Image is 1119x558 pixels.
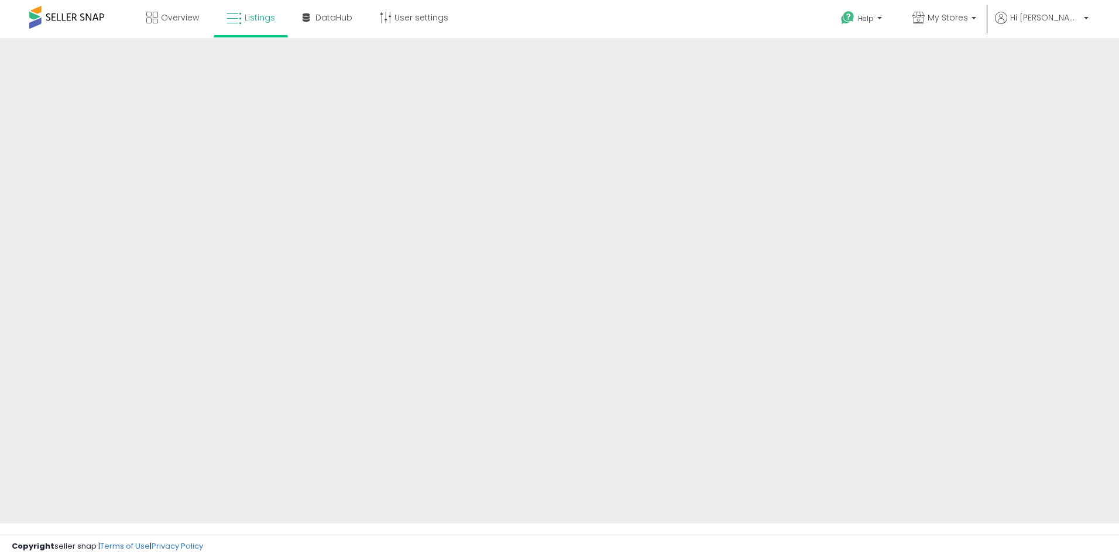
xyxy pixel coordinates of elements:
[840,11,855,25] i: Get Help
[161,12,199,23] span: Overview
[245,12,275,23] span: Listings
[1010,12,1080,23] span: Hi [PERSON_NAME]
[928,12,968,23] span: My Stores
[995,12,1089,38] a: Hi [PERSON_NAME]
[315,12,352,23] span: DataHub
[858,13,874,23] span: Help
[832,2,894,38] a: Help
